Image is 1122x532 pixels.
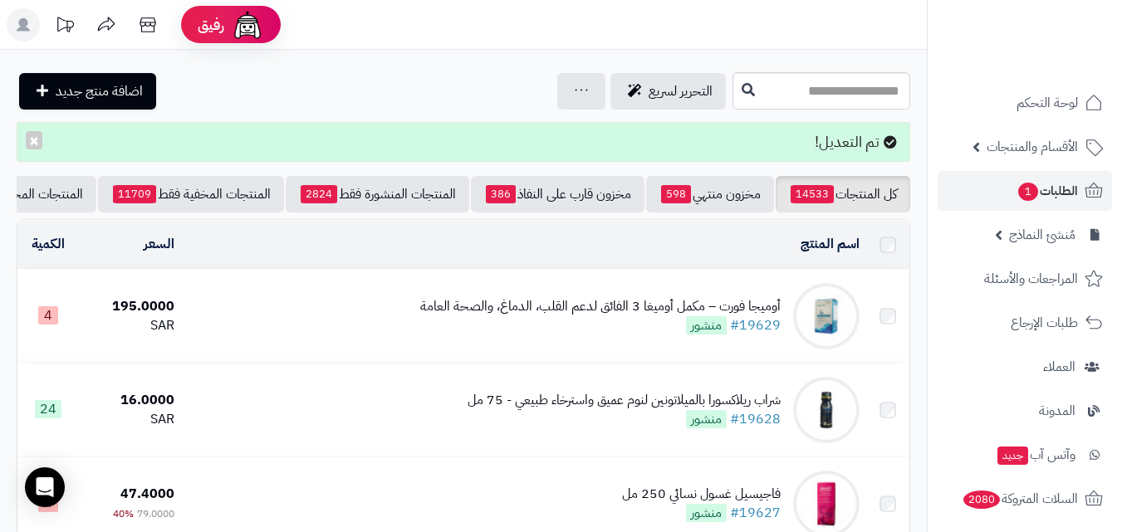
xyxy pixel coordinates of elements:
span: منشور [686,504,727,522]
span: 1 [1018,183,1038,201]
a: المدونة [938,391,1112,431]
a: الطلبات1 [938,171,1112,211]
span: السلات المتروكة [962,487,1078,510]
span: 2824 [301,185,337,203]
span: المراجعات والأسئلة [984,267,1078,290]
div: SAR [86,316,174,335]
div: Open Intercom Messenger [25,467,65,507]
div: SAR [86,410,174,429]
span: 40% [113,506,134,521]
a: كل المنتجات14533 [776,176,910,212]
span: رفيق [198,15,224,35]
button: × [26,131,42,149]
img: logo-2.png [1009,44,1106,79]
div: 16.0000 [86,391,174,410]
span: 4 [38,494,58,512]
span: الطلبات [1017,179,1078,203]
span: مُنشئ النماذج [1009,223,1075,246]
a: المنتجات المخفية فقط11709 [98,176,284,212]
span: لوحة التحكم [1017,91,1078,115]
a: التحرير لسريع [610,73,726,110]
span: الأقسام والمنتجات [987,135,1078,159]
a: اسم المنتج [801,234,860,254]
span: 386 [486,185,516,203]
span: وآتس آب [996,443,1075,466]
a: مخزون قارب على النفاذ386 [471,176,644,212]
span: 2080 [963,491,1000,509]
img: ai-face.png [231,8,264,41]
span: التحرير لسريع [649,81,713,101]
img: شراب ريلاكسورا بالميلاتونين لنوم عميق واسترخاء طبيعي - 75 مل [793,377,860,443]
span: جديد [997,447,1028,465]
a: مخزون منتهي598 [646,176,774,212]
span: العملاء [1043,355,1075,378]
img: أوميجا فورت – مكمل أوميغا 3 الفائق لدعم القلب، الدماغ، والصحة العامة [793,283,860,349]
div: أوميجا فورت – مكمل أوميغا 3 الفائق لدعم القلب، الدماغ، والصحة العامة [420,297,781,316]
span: منشور [686,410,727,428]
div: شراب ريلاكسورا بالميلاتونين لنوم عميق واسترخاء طبيعي - 75 مل [468,391,781,410]
span: المدونة [1039,399,1075,422]
a: طلبات الإرجاع [938,303,1112,343]
a: الكمية [32,234,65,254]
span: 598 [661,185,691,203]
div: 195.0000 [86,297,174,316]
span: 79.0000 [137,506,174,521]
a: السلات المتروكة2080 [938,479,1112,519]
div: فاجيسيل غسول نسائي 250 مل [622,485,781,504]
a: وآتس آبجديد [938,435,1112,475]
a: اضافة منتج جديد [19,73,156,110]
span: منشور [686,316,727,334]
a: المنتجات المنشورة فقط2824 [286,176,469,212]
span: اضافة منتج جديد [56,81,143,101]
a: السعر [144,234,174,254]
span: 14533 [791,185,834,203]
span: طلبات الإرجاع [1011,311,1078,334]
span: 11709 [113,185,156,203]
a: المراجعات والأسئلة [938,259,1112,299]
span: 4 [38,306,58,325]
a: #19627 [730,503,781,523]
a: #19629 [730,315,781,335]
a: العملاء [938,347,1112,387]
span: 24 [35,400,61,418]
a: #19628 [730,409,781,429]
div: تم التعديل! [17,122,910,162]
a: لوحة التحكم [938,83,1112,123]
a: تحديثات المنصة [44,8,86,46]
span: 47.4000 [120,484,174,504]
